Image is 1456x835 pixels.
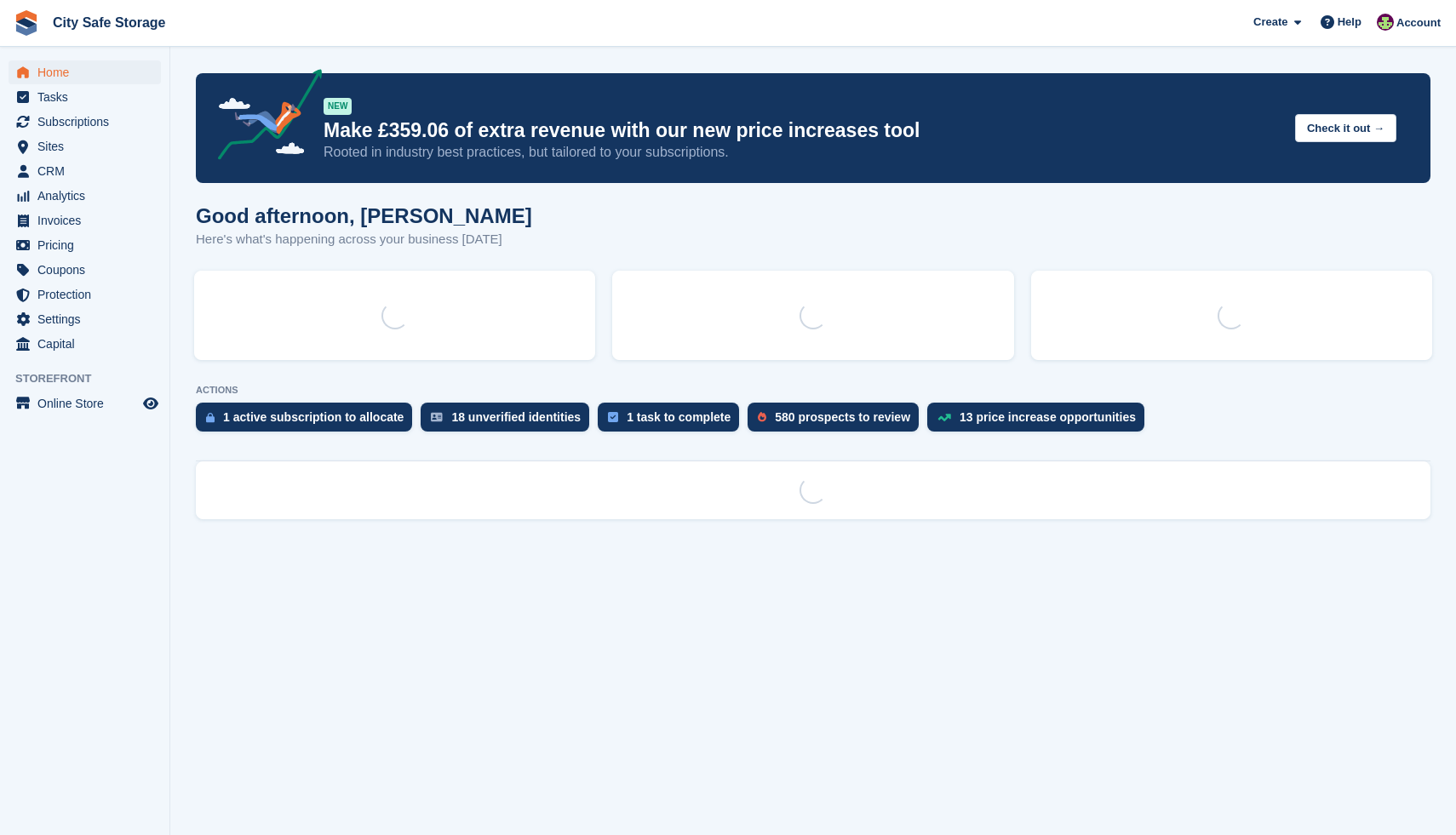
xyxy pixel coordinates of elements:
[324,98,352,115] div: NEW
[37,258,140,282] span: Coupons
[206,412,215,423] img: active_subscription_to_allocate_icon-d502201f5373d7db506a760aba3b589e785aa758c864c3986d89f69b8ff3...
[15,370,169,387] span: Storefront
[421,403,598,440] a: 18 unverified identities
[37,85,140,109] span: Tasks
[9,159,161,183] a: menu
[14,10,39,36] img: stora-icon-8386f47178a22dfd0bd8f6a31ec36ba5ce8667c1dd55bd0f319d3a0aa187defe.svg
[775,410,910,424] div: 580 prospects to review
[9,332,161,356] a: menu
[598,403,748,440] a: 1 task to complete
[37,283,140,306] span: Protection
[9,134,161,158] a: menu
[9,283,161,306] a: menu
[140,393,161,414] a: Preview store
[196,230,532,249] p: Here's what's happening across your business [DATE]
[37,184,140,208] span: Analytics
[37,233,140,257] span: Pricing
[37,110,140,134] span: Subscriptions
[196,204,532,227] h1: Good afternoon, [PERSON_NAME]
[223,410,404,424] div: 1 active subscription to allocate
[37,392,140,415] span: Online Store
[324,143,1281,162] p: Rooted in industry best practices, but tailored to your subscriptions.
[196,385,1430,396] p: ACTIONS
[37,159,140,183] span: CRM
[196,403,421,440] a: 1 active subscription to allocate
[37,60,140,84] span: Home
[9,392,161,415] a: menu
[960,410,1136,424] div: 13 price increase opportunities
[9,60,161,84] a: menu
[324,118,1281,143] p: Make £359.06 of extra revenue with our new price increases tool
[37,307,140,331] span: Settings
[9,184,161,208] a: menu
[1295,114,1396,142] button: Check it out →
[451,410,581,424] div: 18 unverified identities
[1253,14,1287,31] span: Create
[9,307,161,331] a: menu
[927,403,1153,440] a: 13 price increase opportunities
[37,332,140,356] span: Capital
[9,85,161,109] a: menu
[46,9,172,37] a: City Safe Storage
[37,134,140,158] span: Sites
[627,410,731,424] div: 1 task to complete
[431,412,443,422] img: verify_identity-adf6edd0f0f0b5bbfe63781bf79b02c33cf7c696d77639b501bdc392416b5a36.svg
[1396,14,1441,31] span: Account
[1377,14,1394,31] img: Richie Miller
[9,258,161,282] a: menu
[37,209,140,232] span: Invoices
[1338,14,1361,31] span: Help
[937,414,951,421] img: price_increase_opportunities-93ffe204e8149a01c8c9dc8f82e8f89637d9d84a8eef4429ea346261dce0b2c0.svg
[9,233,161,257] a: menu
[608,412,618,422] img: task-75834270c22a3079a89374b754ae025e5fb1db73e45f91037f5363f120a921f8.svg
[758,412,766,422] img: prospect-51fa495bee0391a8d652442698ab0144808aea92771e9ea1ae160a38d050c398.svg
[9,209,161,232] a: menu
[748,403,927,440] a: 580 prospects to review
[9,110,161,134] a: menu
[203,69,323,166] img: price-adjustments-announcement-icon-8257ccfd72463d97f412b2fc003d46551f7dbcb40ab6d574587a9cd5c0d94...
